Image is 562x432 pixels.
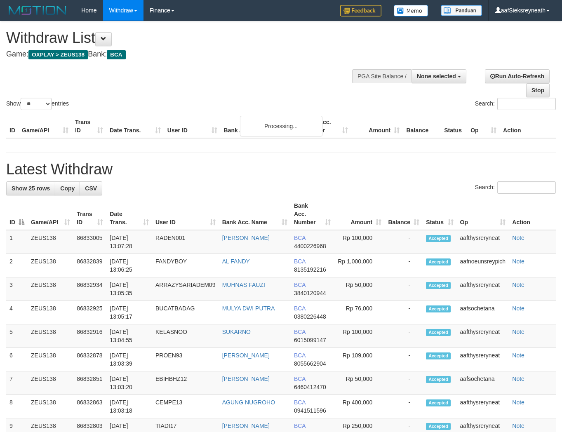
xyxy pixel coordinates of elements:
span: None selected [417,73,456,80]
td: 86832925 [73,301,106,324]
td: - [385,324,423,348]
th: Balance [403,115,441,138]
td: [DATE] 13:03:39 [106,348,152,371]
td: [DATE] 13:03:20 [106,371,152,395]
a: Note [512,329,524,335]
input: Search: [497,181,556,194]
span: Accepted [426,305,451,312]
span: Accepted [426,235,451,242]
td: Rp 50,000 [334,277,385,301]
th: Bank Acc. Name [221,115,300,138]
span: Copy [60,185,75,192]
th: Bank Acc. Number: activate to sort column ascending [291,198,334,230]
th: Action [509,198,556,230]
td: 8 [6,395,28,418]
td: 86832839 [73,254,106,277]
span: Copy 0941511596 to clipboard [294,407,326,414]
span: Copy 6460412470 to clipboard [294,384,326,390]
th: ID: activate to sort column descending [6,198,28,230]
td: RADEN001 [152,230,219,254]
td: Rp 109,000 [334,348,385,371]
td: - [385,254,423,277]
span: Copy 4400226968 to clipboard [294,243,326,249]
td: ZEUS138 [28,324,73,348]
a: SUKARNO [222,329,251,335]
td: CEMPE13 [152,395,219,418]
a: Note [512,305,524,312]
th: Bank Acc. Name: activate to sort column ascending [219,198,291,230]
span: BCA [294,399,306,406]
td: PROEN93 [152,348,219,371]
label: Search: [475,181,556,194]
td: FANDYBOY [152,254,219,277]
span: BCA [294,282,306,288]
a: Run Auto-Refresh [485,69,550,83]
img: panduan.png [441,5,482,16]
th: Trans ID [72,115,106,138]
span: Accepted [426,258,451,265]
td: - [385,348,423,371]
a: Note [512,352,524,359]
th: Op: activate to sort column ascending [457,198,509,230]
td: Rp 100,000 [334,230,385,254]
h1: Withdraw List [6,30,367,46]
a: Note [512,399,524,406]
th: Game/API [19,115,72,138]
span: BCA [294,376,306,382]
td: 4 [6,301,28,324]
td: ZEUS138 [28,348,73,371]
a: MULYA DWI PUTRA [222,305,275,312]
span: BCA [294,235,306,241]
a: [PERSON_NAME] [222,352,270,359]
td: ZEUS138 [28,277,73,301]
a: Note [512,258,524,265]
th: Amount [351,115,403,138]
span: Copy 8135192216 to clipboard [294,266,326,273]
span: Copy 6015099147 to clipboard [294,337,326,343]
th: Status [441,115,467,138]
td: 86832934 [73,277,106,301]
a: Show 25 rows [6,181,55,195]
a: AL FANDY [222,258,250,265]
a: Copy [55,181,80,195]
td: - [385,301,423,324]
td: [DATE] 13:07:28 [106,230,152,254]
span: BCA [294,352,306,359]
div: Processing... [240,116,322,136]
th: Date Trans.: activate to sort column ascending [106,198,152,230]
td: [DATE] 13:03:18 [106,395,152,418]
span: Accepted [426,329,451,336]
a: Note [512,376,524,382]
span: BCA [294,258,306,265]
td: 86833005 [73,230,106,254]
td: 86832863 [73,395,106,418]
td: ARRAZYSARIADEM09 [152,277,219,301]
td: - [385,371,423,395]
th: Trans ID: activate to sort column ascending [73,198,106,230]
td: - [385,230,423,254]
label: Show entries [6,98,69,110]
a: Note [512,423,524,429]
th: Action [500,115,556,138]
span: BCA [294,329,306,335]
a: Note [512,235,524,241]
td: 86832851 [73,371,106,395]
td: - [385,277,423,301]
td: 3 [6,277,28,301]
td: KELASNOO [152,324,219,348]
th: Game/API: activate to sort column ascending [28,198,73,230]
span: Copy 0380226448 to clipboard [294,313,326,320]
th: ID [6,115,19,138]
span: Copy 8055662904 to clipboard [294,360,326,367]
img: Button%20Memo.svg [394,5,428,16]
img: Feedback.jpg [340,5,381,16]
td: BUCATBADAG [152,301,219,324]
a: [PERSON_NAME] [222,376,270,382]
td: aafthysreryneat [457,230,509,254]
a: [PERSON_NAME] [222,235,270,241]
td: aafthysreryneat [457,324,509,348]
td: 6 [6,348,28,371]
td: ZEUS138 [28,254,73,277]
a: Note [512,282,524,288]
button: None selected [412,69,466,83]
